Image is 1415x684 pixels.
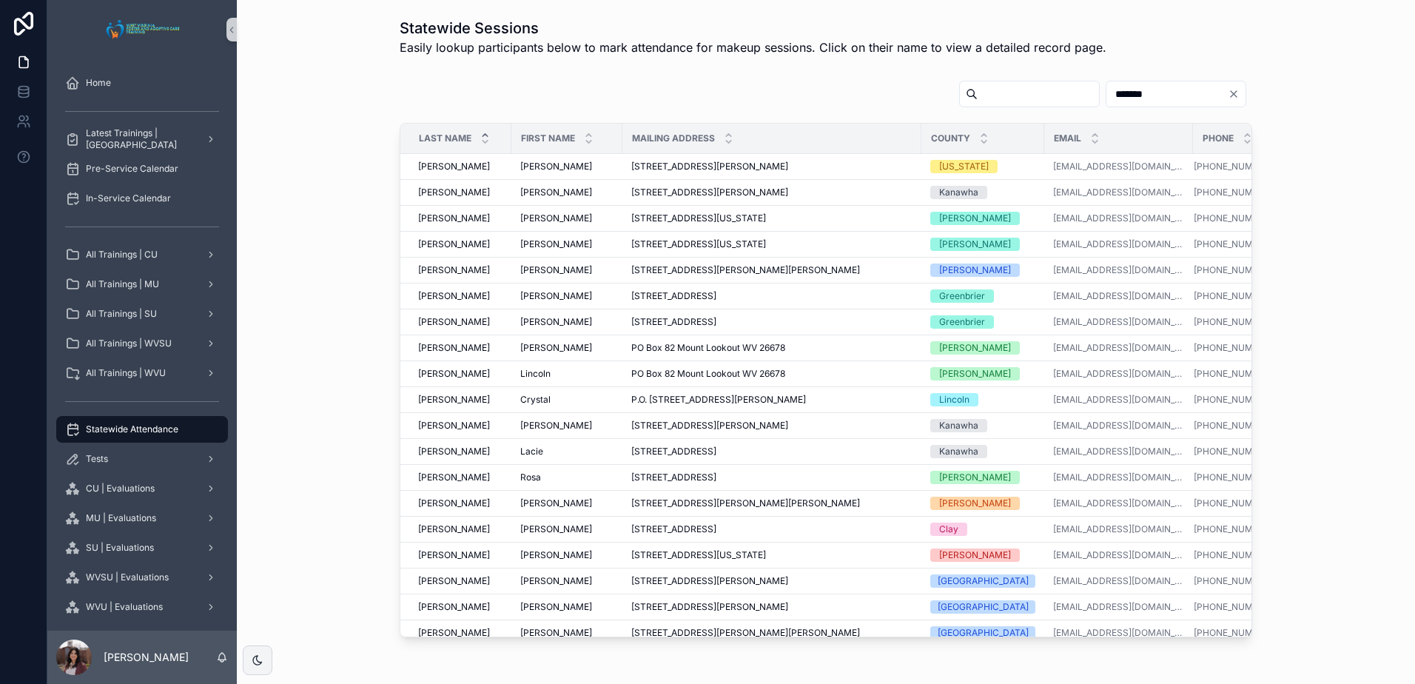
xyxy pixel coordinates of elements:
[418,290,490,302] span: [PERSON_NAME]
[939,315,985,329] div: Greenbrier
[930,549,1035,562] a: [PERSON_NAME]
[520,523,614,535] a: [PERSON_NAME]
[520,497,592,509] span: [PERSON_NAME]
[1053,187,1184,198] a: [EMAIL_ADDRESS][DOMAIN_NAME]
[1194,238,1273,250] a: [PHONE_NUMBER]
[86,512,156,524] span: MU | Evaluations
[1053,342,1184,354] a: [EMAIL_ADDRESS][DOMAIN_NAME]
[418,342,503,354] a: [PERSON_NAME]
[418,523,503,535] a: [PERSON_NAME]
[631,368,912,380] a: PO Box 82 Mount Lookout WV 26678
[520,627,592,639] span: [PERSON_NAME]
[631,523,912,535] a: [STREET_ADDRESS]
[86,423,178,435] span: Statewide Attendance
[520,316,592,328] span: [PERSON_NAME]
[1194,316,1273,328] a: [PHONE_NUMBER]
[56,475,228,502] a: CU | Evaluations
[56,564,228,591] a: WVSU | Evaluations
[520,264,592,276] span: [PERSON_NAME]
[56,241,228,268] a: All Trainings | CU
[1194,394,1291,406] a: [PHONE_NUMBER]
[418,161,490,172] span: [PERSON_NAME]
[520,575,614,587] a: [PERSON_NAME]
[56,330,228,357] a: All Trainings | WVSU
[939,419,978,432] div: Kanawha
[1194,446,1273,457] a: [PHONE_NUMBER]
[56,155,228,182] a: Pre-Service Calendar
[1194,290,1273,302] a: [PHONE_NUMBER]
[930,626,1035,640] a: [GEOGRAPHIC_DATA]
[631,316,716,328] span: [STREET_ADDRESS]
[939,341,1011,355] div: [PERSON_NAME]
[418,420,503,432] a: [PERSON_NAME]
[418,446,490,457] span: [PERSON_NAME]
[631,368,785,380] span: PO Box 82 Mount Lookout WV 26678
[631,394,912,406] a: P.O. [STREET_ADDRESS][PERSON_NAME]
[631,497,860,509] span: [STREET_ADDRESS][PERSON_NAME][PERSON_NAME]
[1053,368,1184,380] a: [EMAIL_ADDRESS][DOMAIN_NAME]
[418,342,490,354] span: [PERSON_NAME]
[56,594,228,620] a: WVU | Evaluations
[47,59,237,631] div: scrollable content
[1194,342,1291,354] a: [PHONE_NUMBER]
[102,18,183,41] img: App logo
[520,342,592,354] span: [PERSON_NAME]
[1194,187,1291,198] a: [PHONE_NUMBER]
[56,301,228,327] a: All Trainings | SU
[939,160,989,173] div: [US_STATE]
[1053,238,1184,250] a: [EMAIL_ADDRESS][DOMAIN_NAME]
[418,497,503,509] a: [PERSON_NAME]
[418,264,490,276] span: [PERSON_NAME]
[930,471,1035,484] a: [PERSON_NAME]
[939,238,1011,251] div: [PERSON_NAME]
[1194,161,1273,172] a: [PHONE_NUMBER]
[939,393,969,406] div: Lincoln
[1194,446,1291,457] a: [PHONE_NUMBER]
[418,627,503,639] a: [PERSON_NAME]
[631,497,912,509] a: [STREET_ADDRESS][PERSON_NAME][PERSON_NAME]
[520,575,592,587] span: [PERSON_NAME]
[1194,290,1291,302] a: [PHONE_NUMBER]
[520,420,614,432] a: [PERSON_NAME]
[1194,627,1291,639] a: [PHONE_NUMBER]
[418,601,490,613] span: [PERSON_NAME]
[86,127,194,151] span: Latest Trainings | [GEOGRAPHIC_DATA]
[1194,264,1273,276] a: [PHONE_NUMBER]
[631,420,912,432] a: [STREET_ADDRESS][PERSON_NAME]
[1054,133,1081,144] span: Email
[1053,264,1184,276] a: [EMAIL_ADDRESS][DOMAIN_NAME]
[1194,575,1291,587] a: [PHONE_NUMBER]
[631,342,912,354] a: PO Box 82 Mount Lookout WV 26678
[930,212,1035,225] a: [PERSON_NAME]
[418,316,490,328] span: [PERSON_NAME]
[520,290,614,302] a: [PERSON_NAME]
[1194,549,1291,561] a: [PHONE_NUMBER]
[1194,238,1291,250] a: [PHONE_NUMBER]
[418,212,503,224] a: [PERSON_NAME]
[1053,627,1184,639] a: [EMAIL_ADDRESS][DOMAIN_NAME]
[931,133,970,144] span: County
[1194,420,1291,432] a: [PHONE_NUMBER]
[520,290,592,302] span: [PERSON_NAME]
[520,238,614,250] a: [PERSON_NAME]
[520,161,614,172] a: [PERSON_NAME]
[1053,161,1184,172] a: [EMAIL_ADDRESS][DOMAIN_NAME]
[86,483,155,494] span: CU | Evaluations
[520,161,592,172] span: [PERSON_NAME]
[520,368,614,380] a: Lincoln
[938,626,1029,640] div: [GEOGRAPHIC_DATA]
[1228,88,1246,100] button: Clear
[1053,549,1184,561] a: [EMAIL_ADDRESS][DOMAIN_NAME]
[939,445,978,458] div: Kanawha
[1194,627,1273,639] a: [PHONE_NUMBER]
[86,601,163,613] span: WVU | Evaluations
[86,308,157,320] span: All Trainings | SU
[1194,316,1291,328] a: [PHONE_NUMBER]
[56,360,228,386] a: All Trainings | WVU
[520,601,614,613] a: [PERSON_NAME]
[418,497,490,509] span: [PERSON_NAME]
[86,77,111,89] span: Home
[1194,342,1273,354] a: [PHONE_NUMBER]
[631,290,716,302] span: [STREET_ADDRESS]
[930,523,1035,536] a: Clay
